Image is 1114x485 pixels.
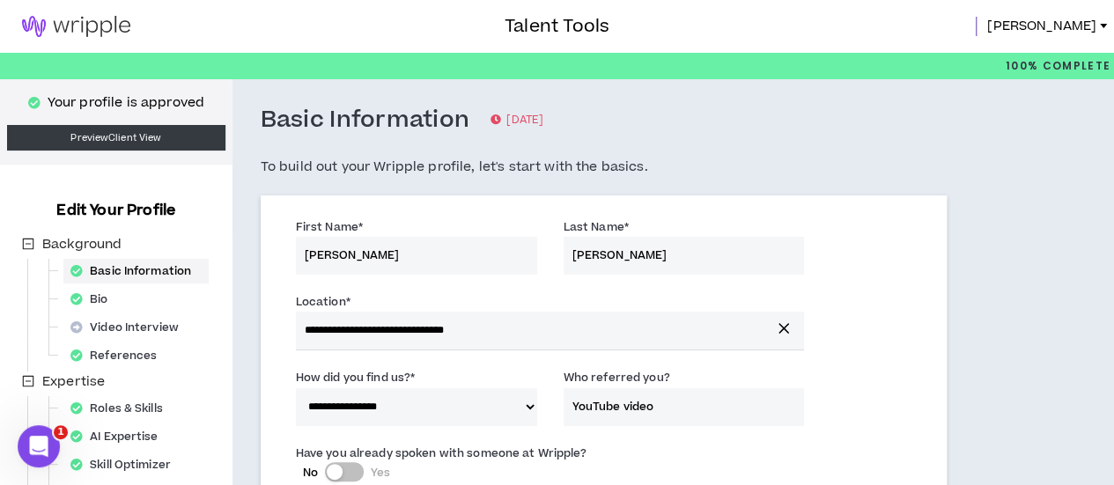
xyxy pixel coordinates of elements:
[564,388,805,426] input: Name
[296,213,363,241] label: First Name
[18,425,60,467] iframe: Intercom live chat
[564,213,629,241] label: Last Name
[63,452,188,477] div: Skill Optimizer
[48,93,204,113] p: Your profile is approved
[54,425,68,439] span: 1
[7,125,225,151] a: PreviewClient View
[42,235,122,254] span: Background
[39,234,125,255] span: Background
[371,465,390,481] span: Yes
[63,424,176,449] div: AI Expertise
[22,375,34,387] span: minus-square
[296,439,587,467] label: Have you already spoken with someone at Wripple?
[296,364,416,392] label: How did you find us?
[63,315,196,340] div: Video Interview
[987,17,1096,36] span: [PERSON_NAME]
[261,106,469,136] h3: Basic Information
[63,396,181,421] div: Roles & Skills
[63,343,174,368] div: References
[1006,53,1110,79] p: 100%
[1038,58,1110,74] span: Complete
[303,465,318,481] span: No
[22,238,34,250] span: minus-square
[63,259,209,283] div: Basic Information
[564,237,805,275] input: Last Name
[505,13,609,40] h3: Talent Tools
[39,371,108,393] span: Expertise
[49,200,182,221] h3: Edit Your Profile
[564,364,670,392] label: Who referred you?
[296,288,350,316] label: Location
[325,462,364,481] button: NoYes
[42,372,105,391] span: Expertise
[63,287,126,312] div: Bio
[491,112,543,129] p: [DATE]
[261,157,947,178] h5: To build out your Wripple profile, let's start with the basics.
[296,237,537,275] input: First Name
